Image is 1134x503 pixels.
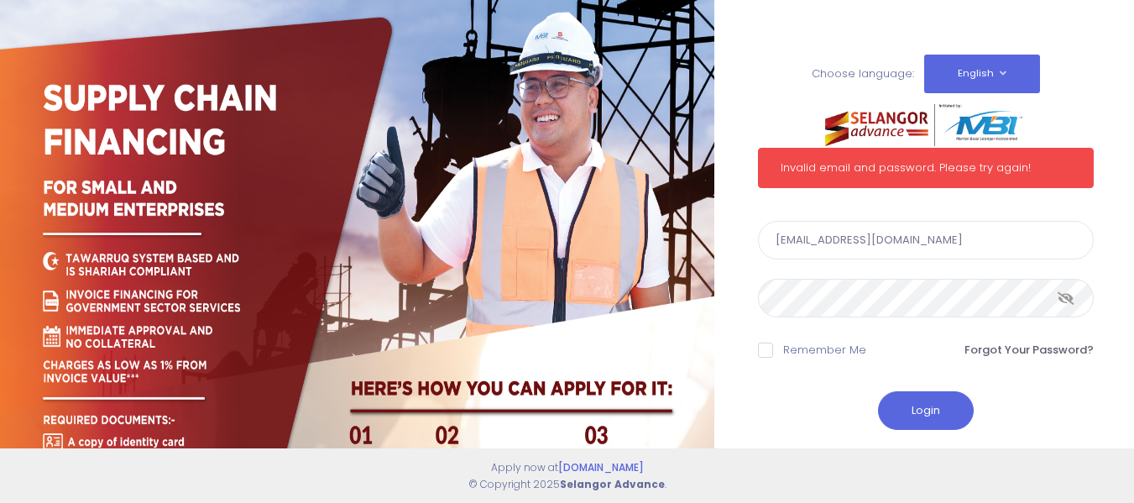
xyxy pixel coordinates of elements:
label: Remember Me [783,342,866,359]
div: Invalid email and password. Please try again! [781,160,1071,176]
a: [DOMAIN_NAME] [558,460,644,474]
span: Apply now at © Copyright 2025 . [468,460,666,491]
input: E-Mail Address [758,221,1094,259]
a: Forgot Your Password? [964,342,1094,359]
span: Choose language: [812,65,914,81]
button: Login [878,391,974,430]
img: selangor-advance.png [825,104,1027,146]
button: English [924,55,1040,93]
strong: Selangor Advance [560,477,665,491]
